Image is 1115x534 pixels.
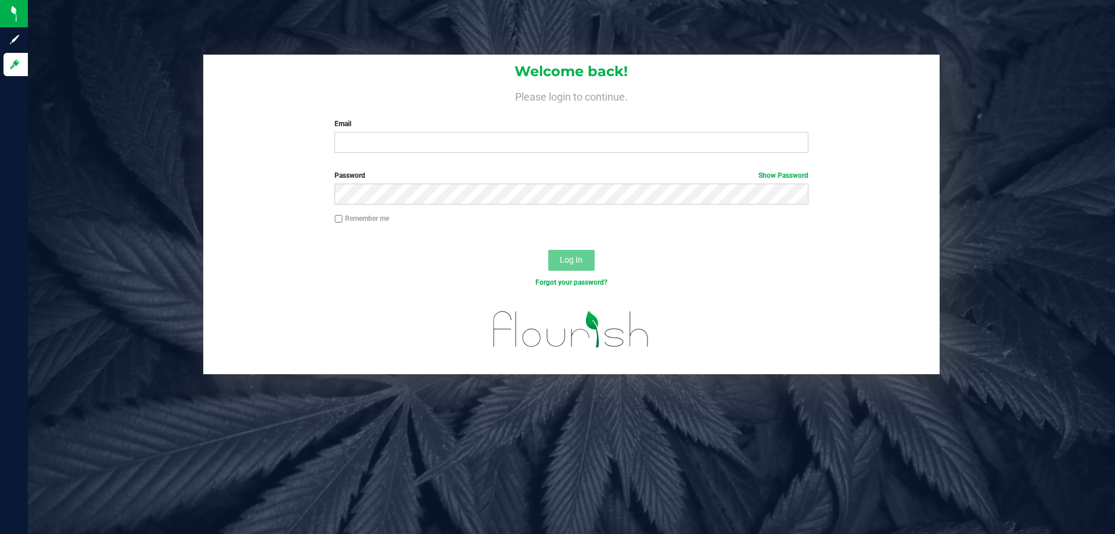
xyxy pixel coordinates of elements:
[334,215,343,223] input: Remember me
[203,64,940,79] h1: Welcome back!
[535,278,607,286] a: Forgot your password?
[9,34,20,45] inline-svg: Sign up
[203,88,940,102] h4: Please login to continue.
[758,171,808,180] a: Show Password
[9,59,20,70] inline-svg: Log in
[334,213,389,224] label: Remember me
[334,171,365,180] span: Password
[560,255,582,264] span: Log In
[479,300,663,359] img: flourish_logo.svg
[334,119,808,129] label: Email
[548,250,595,271] button: Log In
